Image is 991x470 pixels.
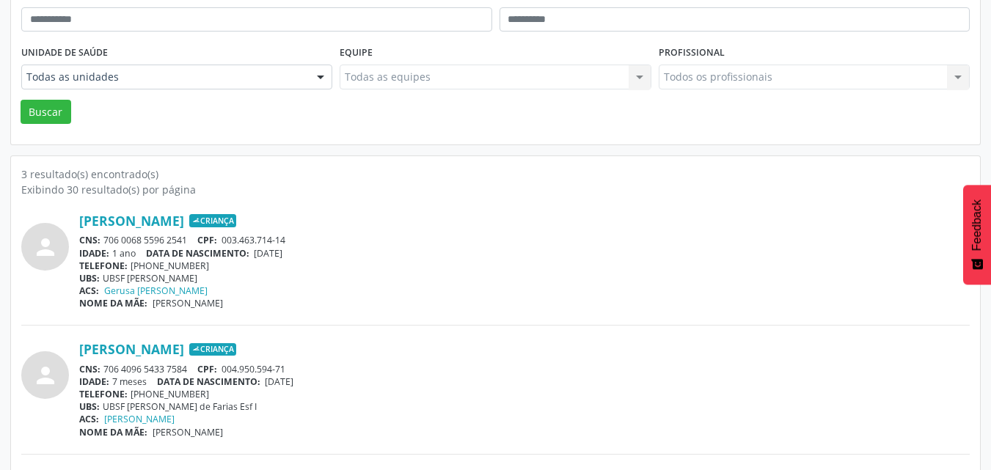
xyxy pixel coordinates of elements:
[21,166,970,182] div: 3 resultado(s) encontrado(s)
[79,426,147,438] span: NOME DA MÃE:
[659,42,725,65] label: Profissional
[21,42,108,65] label: Unidade de saúde
[21,182,970,197] div: Exibindo 30 resultado(s) por página
[79,400,970,413] div: UBSF [PERSON_NAME] de Farias Esf I
[21,100,71,125] button: Buscar
[197,363,217,375] span: CPF:
[189,343,236,356] span: Criança
[79,272,970,284] div: UBSF [PERSON_NAME]
[79,247,109,260] span: IDADE:
[79,363,100,375] span: CNS:
[146,247,249,260] span: DATA DE NASCIMENTO:
[79,213,184,229] a: [PERSON_NAME]
[265,375,293,388] span: [DATE]
[79,400,100,413] span: UBS:
[79,413,99,425] span: ACS:
[153,297,223,309] span: [PERSON_NAME]
[157,375,260,388] span: DATA DE NASCIMENTO:
[79,247,970,260] div: 1 ano
[79,388,970,400] div: [PHONE_NUMBER]
[79,260,970,272] div: [PHONE_NUMBER]
[79,375,970,388] div: 7 meses
[340,42,373,65] label: Equipe
[79,363,970,375] div: 706 4096 5433 7584
[222,234,285,246] span: 003.463.714-14
[222,363,285,375] span: 004.950.594-71
[79,297,147,309] span: NOME DA MÃE:
[197,234,217,246] span: CPF:
[254,247,282,260] span: [DATE]
[79,284,99,297] span: ACS:
[970,199,984,251] span: Feedback
[32,234,59,260] i: person
[189,214,236,227] span: Criança
[104,413,175,425] a: [PERSON_NAME]
[79,234,100,246] span: CNS:
[153,426,223,438] span: [PERSON_NAME]
[79,341,184,357] a: [PERSON_NAME]
[963,185,991,284] button: Feedback - Mostrar pesquisa
[32,362,59,389] i: person
[79,375,109,388] span: IDADE:
[79,260,128,272] span: TELEFONE:
[104,284,208,297] a: Gerusa [PERSON_NAME]
[26,70,302,84] span: Todas as unidades
[79,272,100,284] span: UBS:
[79,388,128,400] span: TELEFONE:
[79,234,970,246] div: 706 0068 5596 2541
